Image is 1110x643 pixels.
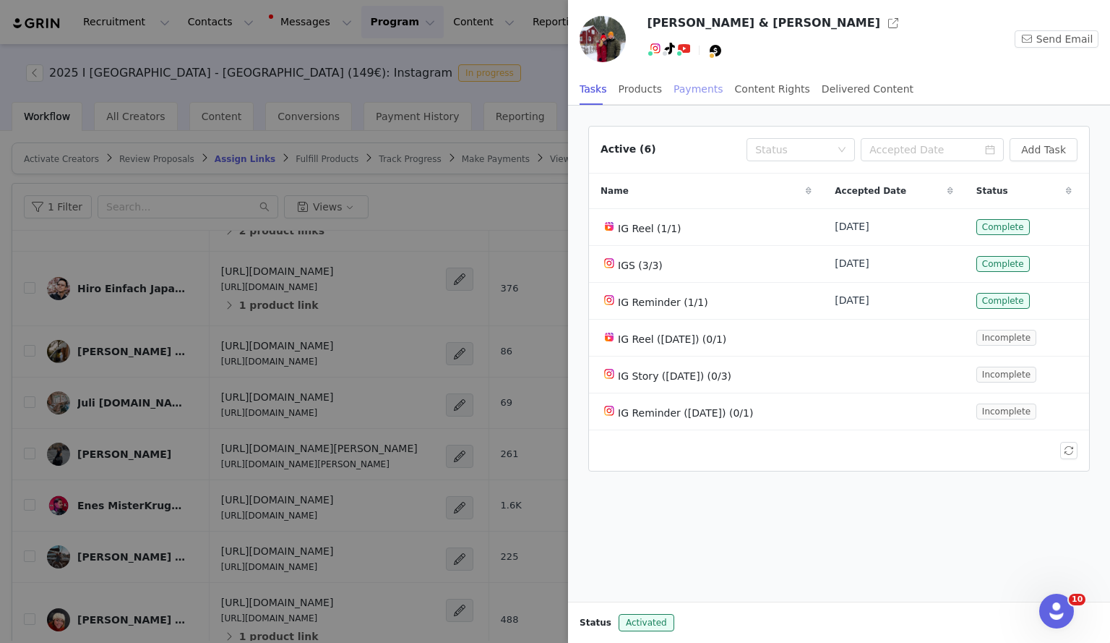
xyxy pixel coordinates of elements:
img: instagram.svg [603,294,615,306]
input: Accepted Date [861,138,1004,161]
div: Status [755,142,830,157]
img: instagram.svg [603,257,615,269]
span: Name [601,184,629,197]
span: 10 [1069,594,1085,605]
span: IG Story ([DATE]) (0/3) [618,370,731,382]
span: IGS (3/3) [618,260,663,271]
span: IG Reel ([DATE]) (0/1) [618,333,726,345]
button: Send Email [1015,30,1098,48]
span: IG Reminder (1/1) [618,297,708,308]
span: [DATE] [835,293,869,308]
i: icon: calendar [985,145,995,155]
div: Delivered Content [822,73,913,106]
span: IG Reminder ([DATE]) (0/1) [618,407,753,419]
h3: [PERSON_NAME] & [PERSON_NAME] [647,14,880,32]
span: Incomplete [976,330,1036,346]
span: Status [976,184,1008,197]
span: Incomplete [976,367,1036,383]
div: Products [619,73,662,106]
span: Accepted Date [835,184,906,197]
button: Add Task [1010,138,1077,161]
span: [DATE] [835,256,869,271]
article: Active [588,126,1090,472]
img: instagram-reels.svg [603,221,615,232]
span: Activated [619,614,674,631]
span: [DATE] [835,219,869,234]
span: IG Reel (1/1) [618,223,681,234]
span: Complete [976,293,1030,309]
span: Complete [976,256,1030,272]
div: Payments [674,73,723,106]
div: Content Rights [735,73,810,106]
span: Incomplete [976,404,1036,420]
img: instagram-reels.svg [603,331,615,343]
iframe: Intercom live chat [1039,594,1074,629]
span: Complete [976,219,1030,235]
i: icon: down [838,145,846,156]
img: instagram.svg [650,43,661,54]
img: 937f6e54-9b2c-4665-b5b6-5abe991a62c9.jpg [580,16,626,62]
div: Active (6) [601,142,656,157]
img: instagram.svg [603,368,615,380]
span: Status [580,616,611,629]
img: instagram.svg [603,405,615,417]
div: Tasks [580,73,607,106]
